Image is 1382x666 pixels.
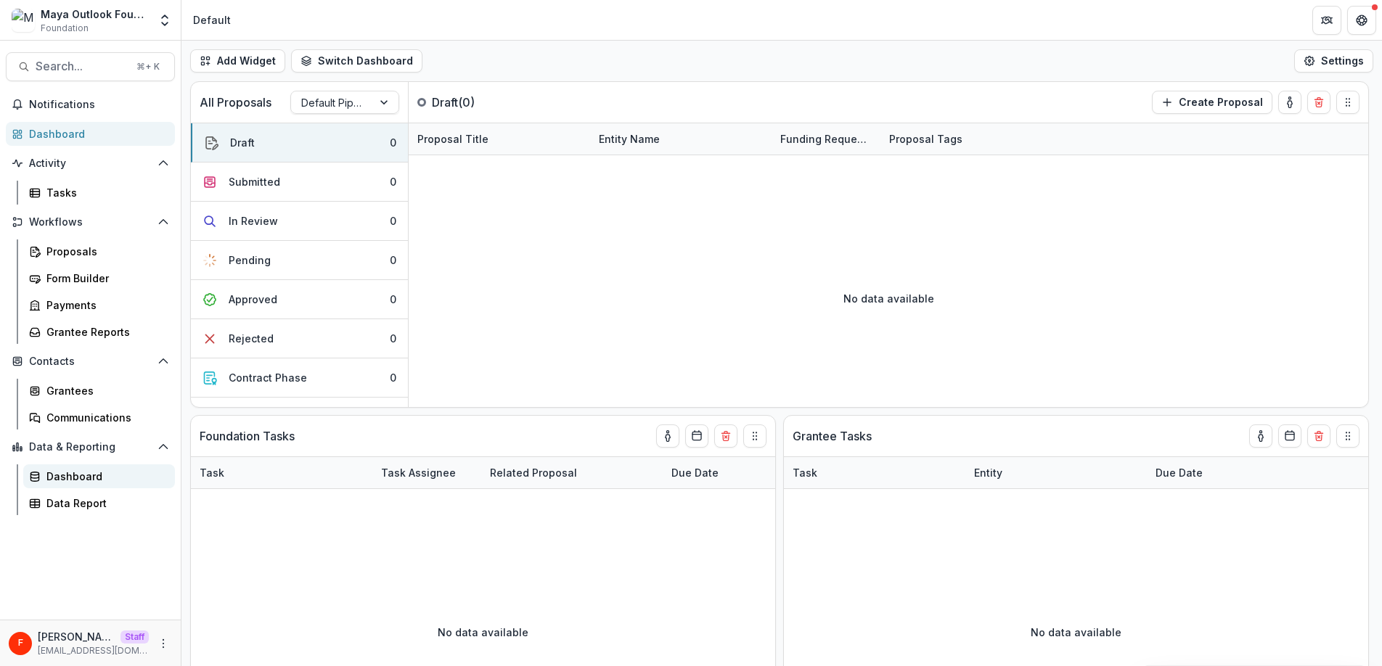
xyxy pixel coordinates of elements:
[29,99,169,111] span: Notifications
[663,457,772,488] div: Due Date
[29,355,152,368] span: Contacts
[743,424,766,448] button: Drag
[481,457,663,488] div: Related Proposal
[663,465,727,480] div: Due Date
[409,123,590,155] div: Proposal Title
[772,123,880,155] div: Funding Requested
[291,49,422,73] button: Switch Dashboard
[1336,91,1359,114] button: Drag
[229,292,277,307] div: Approved
[46,324,163,340] div: Grantee Reports
[29,441,152,453] span: Data & Reporting
[191,358,408,398] button: Contract Phase0
[38,629,115,644] p: [PERSON_NAME]
[155,635,172,652] button: More
[191,163,408,202] button: Submitted0
[432,94,541,111] p: Draft ( 0 )
[229,331,274,346] div: Rejected
[390,292,396,307] div: 0
[6,210,175,234] button: Open Workflows
[23,379,175,403] a: Grantees
[23,181,175,205] a: Tasks
[390,135,396,150] div: 0
[29,126,163,141] div: Dashboard
[1147,457,1256,488] div: Due Date
[438,625,528,640] p: No data available
[965,457,1147,488] div: Entity
[23,239,175,263] a: Proposals
[120,630,149,644] p: Staff
[390,331,396,346] div: 0
[390,370,396,385] div: 0
[1031,625,1121,640] p: No data available
[1307,424,1330,448] button: Delete card
[372,457,481,488] div: Task Assignee
[46,410,163,425] div: Communications
[590,123,772,155] div: Entity Name
[191,241,408,280] button: Pending0
[880,131,971,147] div: Proposal Tags
[191,123,408,163] button: Draft0
[23,491,175,515] a: Data Report
[880,123,1062,155] div: Proposal Tags
[29,216,152,229] span: Workflows
[229,213,278,229] div: In Review
[191,465,233,480] div: Task
[390,252,396,268] div: 0
[23,293,175,317] a: Payments
[590,131,668,147] div: Entity Name
[23,406,175,429] a: Communications
[187,9,237,30] nav: breadcrumb
[229,252,271,268] div: Pending
[36,59,128,73] span: Search...
[200,94,271,111] p: All Proposals
[6,122,175,146] a: Dashboard
[793,427,872,445] p: Grantee Tasks
[1336,424,1359,448] button: Drag
[6,52,175,81] button: Search...
[230,135,255,150] div: Draft
[134,59,163,75] div: ⌘ + K
[1307,91,1330,114] button: Delete card
[191,319,408,358] button: Rejected0
[390,213,396,229] div: 0
[390,174,396,189] div: 0
[481,465,586,480] div: Related Proposal
[41,22,89,35] span: Foundation
[23,464,175,488] a: Dashboard
[409,131,497,147] div: Proposal Title
[1278,91,1301,114] button: toggle-assigned-to-me
[1294,49,1373,73] button: Settings
[190,49,285,73] button: Add Widget
[784,457,965,488] div: Task
[1347,6,1376,35] button: Get Help
[229,370,307,385] div: Contract Phase
[46,496,163,511] div: Data Report
[1147,465,1211,480] div: Due Date
[1312,6,1341,35] button: Partners
[46,244,163,259] div: Proposals
[29,157,152,170] span: Activity
[714,424,737,448] button: Delete card
[191,457,372,488] div: Task
[6,350,175,373] button: Open Contacts
[6,152,175,175] button: Open Activity
[229,174,280,189] div: Submitted
[46,383,163,398] div: Grantees
[41,7,149,22] div: Maya Outlook Foundation
[843,291,934,306] p: No data available
[155,6,175,35] button: Open entity switcher
[372,465,465,480] div: Task Assignee
[685,424,708,448] button: Calendar
[6,435,175,459] button: Open Data & Reporting
[656,424,679,448] button: toggle-assigned-to-me
[46,297,163,313] div: Payments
